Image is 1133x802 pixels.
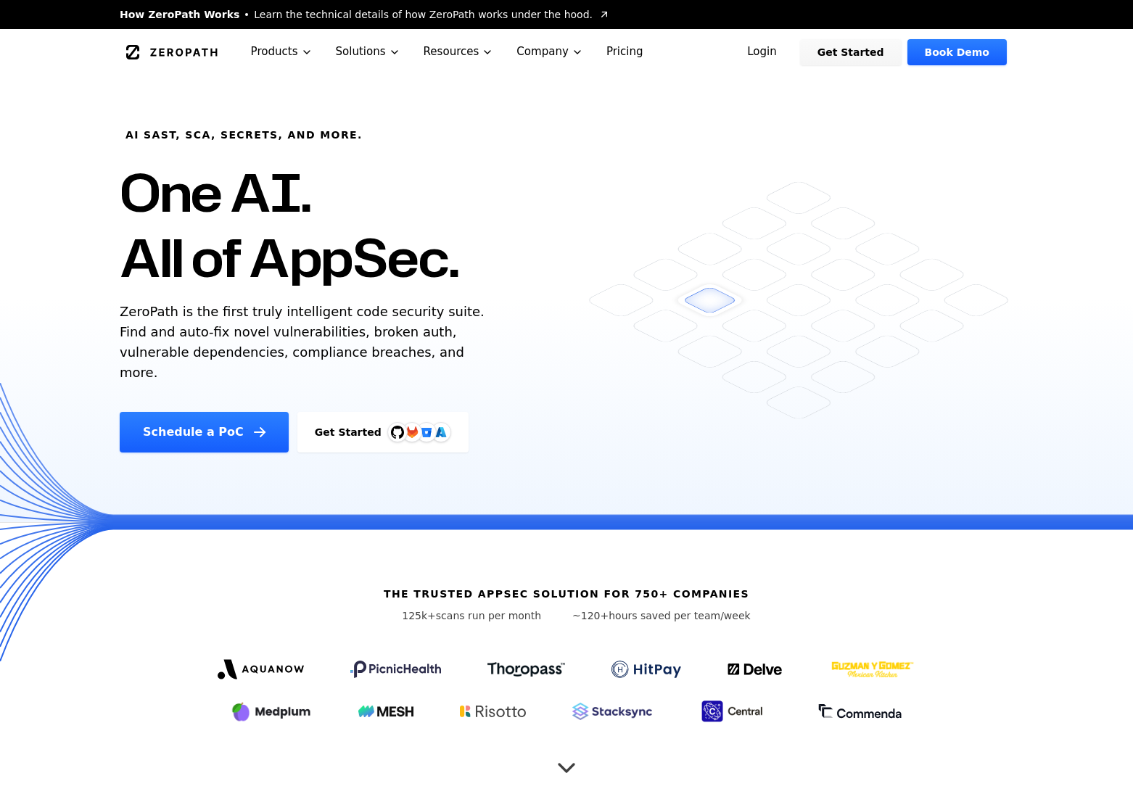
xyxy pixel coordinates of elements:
button: Solutions [324,29,412,75]
span: Learn the technical details of how ZeroPath works under the hood. [254,7,593,22]
img: Thoropass [487,662,565,677]
a: Book Demo [907,39,1007,65]
nav: Global [102,29,1031,75]
p: hours saved per team/week [572,608,751,623]
a: Schedule a PoC [120,412,289,452]
img: Medplum [231,700,312,723]
a: Login [730,39,794,65]
img: Central [699,698,771,724]
p: ZeroPath is the first truly intelligent code security suite. Find and auto-fix novel vulnerabilit... [120,302,491,383]
h6: AI SAST, SCA, Secrets, and more. [125,128,363,142]
button: Products [239,29,324,75]
img: GYG [830,652,915,687]
a: Get StartedGitHubGitLabAzure [297,412,469,452]
button: Scroll to next section [552,748,581,777]
img: Stacksync [572,703,652,720]
span: 125k+ [402,610,436,621]
img: GitLab [397,418,427,447]
a: How ZeroPath WorksLearn the technical details of how ZeroPath works under the hood. [120,7,610,22]
span: How ZeroPath Works [120,7,239,22]
p: scans run per month [382,608,561,623]
img: Mesh [358,706,413,717]
button: Company [505,29,595,75]
svg: Bitbucket [419,424,434,440]
a: Pricing [595,29,655,75]
h1: One AI. All of AppSec. [120,160,458,290]
img: GitHub [391,426,404,439]
span: ~120+ [572,610,609,621]
a: Get Started [800,39,902,65]
button: Resources [412,29,506,75]
img: Azure [435,426,447,438]
h6: The trusted AppSec solution for 750+ companies [384,587,749,601]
